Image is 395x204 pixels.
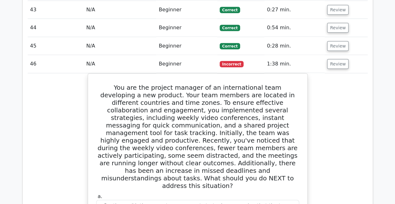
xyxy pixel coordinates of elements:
[220,61,244,67] span: Incorrect
[28,55,84,73] td: 46
[28,37,84,55] td: 45
[327,59,348,69] button: Review
[220,25,240,31] span: Correct
[220,43,240,49] span: Correct
[156,55,217,73] td: Beginner
[84,1,156,19] td: N/A
[327,23,348,33] button: Review
[264,37,325,55] td: 0:28 min.
[156,1,217,19] td: Beginner
[220,7,240,13] span: Correct
[156,37,217,55] td: Beginner
[264,55,325,73] td: 1:38 min.
[28,19,84,37] td: 44
[84,55,156,73] td: N/A
[264,1,325,19] td: 0:27 min.
[327,41,348,51] button: Review
[84,19,156,37] td: N/A
[327,5,348,15] button: Review
[28,1,84,19] td: 43
[96,84,300,190] h5: You are the project manager of an international team developing a new product. Your team members ...
[84,37,156,55] td: N/A
[156,19,217,37] td: Beginner
[98,193,102,199] span: a.
[264,19,325,37] td: 0:54 min.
